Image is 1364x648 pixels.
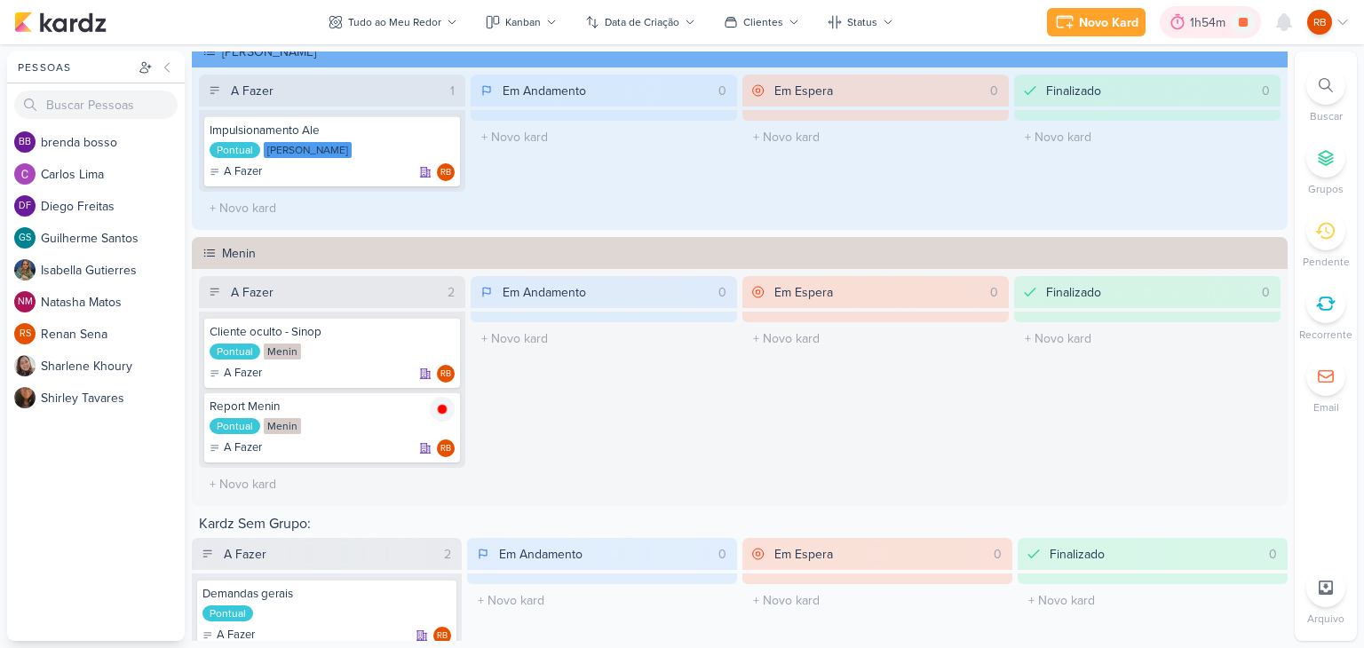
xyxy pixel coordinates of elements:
div: 1h54m [1190,13,1231,32]
div: Guilherme Santos [14,227,36,249]
input: + Novo kard [202,195,462,221]
img: kardz.app [14,12,107,33]
div: A Fazer [224,545,266,564]
div: Pontual [202,605,253,621]
div: Responsável: Rogerio Bispo [437,439,455,457]
input: + Novo kard [1018,124,1277,150]
div: Diego Freitas [14,195,36,217]
div: Report Menin [210,399,455,415]
div: A Fazer [231,283,274,302]
div: 0 [711,545,734,564]
div: G u i l h e r m e S a n t o s [41,229,185,248]
p: RB [440,445,451,454]
div: Pontual [210,344,260,360]
div: D i e g o F r e i t a s [41,197,185,216]
div: b r e n d a b o s s o [41,133,185,152]
div: Impulsionamento Ale [210,122,455,138]
div: Kardz Sem Grupo: [192,513,1288,538]
div: Pontual [210,418,260,434]
input: + Novo kard [474,124,734,150]
div: S h i r l e y T a v a r e s [41,389,185,407]
div: Menin [264,344,301,360]
input: + Novo kard [746,124,1005,150]
div: Pessoas [14,59,135,75]
p: bb [19,138,31,147]
p: GS [19,233,31,243]
div: Em Andamento [503,283,586,302]
div: 0 [1255,283,1277,302]
div: Finalizado [1050,545,1105,564]
p: RB [1313,14,1327,30]
p: Buscar [1310,108,1343,124]
p: RS [20,329,31,339]
div: Em Espera [774,82,833,100]
input: + Novo kard [1018,326,1277,352]
div: 2 [437,545,458,564]
div: Responsável: Rogerio Bispo [437,163,455,181]
p: RB [440,169,451,178]
div: 0 [983,283,1005,302]
li: Ctrl + F [1295,66,1357,124]
div: Natasha Matos [14,291,36,312]
p: NM [18,297,33,307]
p: A Fazer [224,439,262,457]
div: A Fazer [202,627,255,644]
p: A Fazer [217,627,255,644]
div: Rogerio Bispo [437,439,455,457]
div: Finalizado [1046,283,1101,302]
div: I s a b e l l a G u t i e r r e s [41,261,185,280]
div: Responsável: Rogerio Bispo [433,627,451,644]
div: Menin [264,418,301,434]
div: 1 [443,82,462,100]
p: DF [19,202,31,211]
div: Demandas gerais [202,586,451,602]
div: Rogerio Bispo [1307,10,1332,35]
div: [PERSON_NAME] [222,43,1282,61]
input: + Novo kard [746,326,1005,352]
div: Rogerio Bispo [437,365,455,383]
div: Em Espera [774,283,833,302]
img: Carlos Lima [14,163,36,185]
button: Novo Kard [1047,8,1146,36]
div: Cliente oculto - Sinop [210,324,455,340]
p: RB [440,370,451,379]
p: Pendente [1303,254,1350,270]
input: + Novo kard [471,588,734,613]
div: A Fazer [210,439,262,457]
img: Isabella Gutierres [14,259,36,281]
div: A Fazer [231,82,274,100]
img: tracking [430,397,455,422]
div: S h a r l e n e K h o u r y [41,357,185,375]
div: Renan Sena [14,323,36,344]
div: A Fazer [210,163,262,181]
p: A Fazer [224,163,262,181]
div: N a t a s h a M a t o s [41,293,185,312]
div: Rogerio Bispo [437,163,455,181]
input: Buscar Pessoas [14,91,178,119]
input: + Novo kard [202,471,462,497]
div: [PERSON_NAME] [264,142,352,158]
div: 0 [987,545,1009,564]
div: Responsável: Rogerio Bispo [437,365,455,383]
div: Pontual [210,142,260,158]
div: 0 [711,82,734,100]
div: Menin [222,244,1282,263]
input: + Novo kard [474,326,734,352]
div: 0 [1262,545,1284,564]
div: 0 [983,82,1005,100]
div: Rogerio Bispo [433,627,451,644]
input: + Novo kard [746,588,1009,613]
input: + Novo kard [1021,588,1284,613]
p: A Fazer [224,365,262,383]
p: RB [437,632,448,641]
p: Email [1313,399,1339,415]
div: R e n a n S e n a [41,325,185,344]
img: Shirley Tavares [14,387,36,408]
div: A Fazer [210,365,262,383]
p: Arquivo [1307,611,1344,627]
div: 0 [711,283,734,302]
div: Em Andamento [503,82,586,100]
div: brenda bosso [14,131,36,153]
div: Em Andamento [499,545,583,564]
p: Grupos [1308,181,1344,197]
